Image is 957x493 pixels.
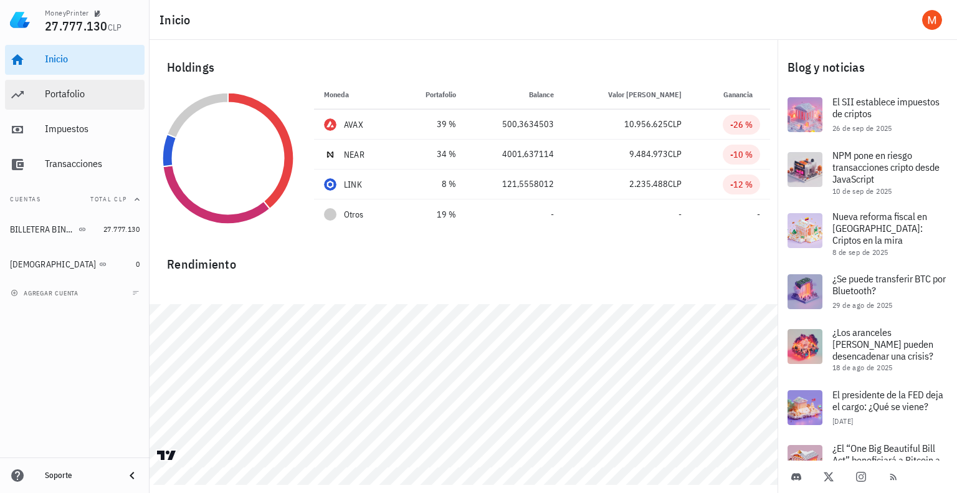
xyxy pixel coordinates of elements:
[466,80,564,110] th: Balance
[5,115,145,145] a: Impuestos
[832,186,892,196] span: 10 de sep de 2025
[832,247,888,257] span: 8 de sep de 2025
[832,416,853,426] span: [DATE]
[324,148,336,161] div: NEAR-icon
[45,158,140,170] div: Transacciones
[832,123,892,133] span: 26 de sep de 2025
[476,118,554,131] div: 500,3634503
[778,87,957,142] a: El SII establece impuestos de criptos 26 de sep de 2025
[832,95,940,120] span: El SII establece impuestos de criptos
[159,10,196,30] h1: Inicio
[551,209,554,220] span: -
[5,214,145,244] a: BILLETERA BINANCE 27.777.130
[668,118,682,130] span: CLP
[832,272,946,297] span: ¿Se puede transferir BTC por Bluetooth?
[564,80,692,110] th: Valor [PERSON_NAME]
[668,178,682,189] span: CLP
[90,195,127,203] span: Total CLP
[778,319,957,380] a: ¿Los aranceles [PERSON_NAME] pueden desencadenar una crisis? 18 de ago de 2025
[778,203,957,264] a: Nueva reforma fiscal en [GEOGRAPHIC_DATA]: Criptos en la mira 8 de sep de 2025
[778,380,957,435] a: El presidente de la FED deja el cargo: ¿Qué se viene? [DATE]
[10,224,76,235] div: BILLETERA BINANCE
[45,88,140,100] div: Portafolio
[103,224,140,234] span: 27.777.130
[778,47,957,87] div: Blog y noticias
[629,148,668,160] span: 9.484.973
[344,208,363,221] span: Otros
[45,17,108,34] span: 27.777.130
[476,148,554,161] div: 4001,637114
[157,47,770,87] div: Holdings
[45,471,115,481] div: Soporte
[45,123,140,135] div: Impuestos
[922,10,942,30] div: avatar
[832,149,940,185] span: NPM pone en riesgo transacciones cripto desde JavaScript
[723,90,760,99] span: Ganancia
[778,142,957,203] a: NPM pone en riesgo transacciones cripto desde JavaScript 10 de sep de 2025
[344,148,364,161] div: NEAR
[407,178,456,191] div: 8 %
[832,210,927,246] span: Nueva reforma fiscal en [GEOGRAPHIC_DATA]: Criptos en la mira
[157,244,770,274] div: Rendimiento
[730,178,753,191] div: -12 %
[832,388,943,413] span: El presidente de la FED deja el cargo: ¿Qué se viene?
[10,259,97,270] div: [DEMOGRAPHIC_DATA]
[45,53,140,65] div: Inicio
[344,178,362,191] div: LINK
[730,118,753,131] div: -26 %
[5,45,145,75] a: Inicio
[397,80,466,110] th: Portafolio
[5,150,145,179] a: Transacciones
[624,118,668,130] span: 10.956.625
[5,249,145,279] a: [DEMOGRAPHIC_DATA] 0
[730,148,753,161] div: -10 %
[324,178,336,191] div: LINK-icon
[678,209,682,220] span: -
[757,209,760,220] span: -
[45,8,89,18] div: MoneyPrinter
[629,178,668,189] span: 2.235.488
[5,184,145,214] button: CuentasTotal CLP
[5,80,145,110] a: Portafolio
[314,80,397,110] th: Moneda
[156,449,178,461] a: Charting by TradingView
[136,259,140,269] span: 0
[13,289,79,297] span: agregar cuenta
[832,300,893,310] span: 29 de ago de 2025
[108,22,122,33] span: CLP
[324,118,336,131] div: AVAX-icon
[668,148,682,160] span: CLP
[407,208,456,221] div: 19 %
[778,264,957,319] a: ¿Se puede transferir BTC por Bluetooth? 29 de ago de 2025
[344,118,363,131] div: AVAX
[407,118,456,131] div: 39 %
[7,287,84,299] button: agregar cuenta
[832,326,933,362] span: ¿Los aranceles [PERSON_NAME] pueden desencadenar una crisis?
[476,178,554,191] div: 121,5558012
[10,10,30,30] img: LedgiFi
[832,363,893,372] span: 18 de ago de 2025
[407,148,456,161] div: 34 %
